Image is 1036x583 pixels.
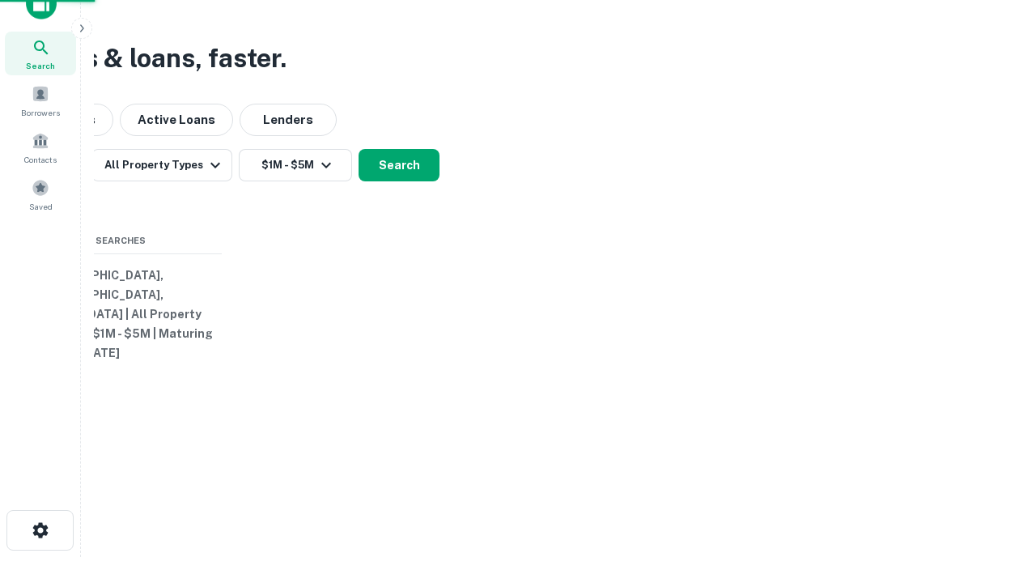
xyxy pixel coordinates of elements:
[29,200,53,213] span: Saved
[24,153,57,166] span: Contacts
[240,104,337,136] button: Lenders
[5,172,76,216] a: Saved
[120,104,233,136] button: Active Loans
[26,59,55,72] span: Search
[21,106,60,119] span: Borrowers
[5,79,76,122] a: Borrowers
[239,149,352,181] button: $1M - $5M
[5,126,76,169] a: Contacts
[91,149,232,181] button: All Property Types
[359,149,439,181] button: Search
[5,32,76,75] a: Search
[955,453,1036,531] iframe: Chat Widget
